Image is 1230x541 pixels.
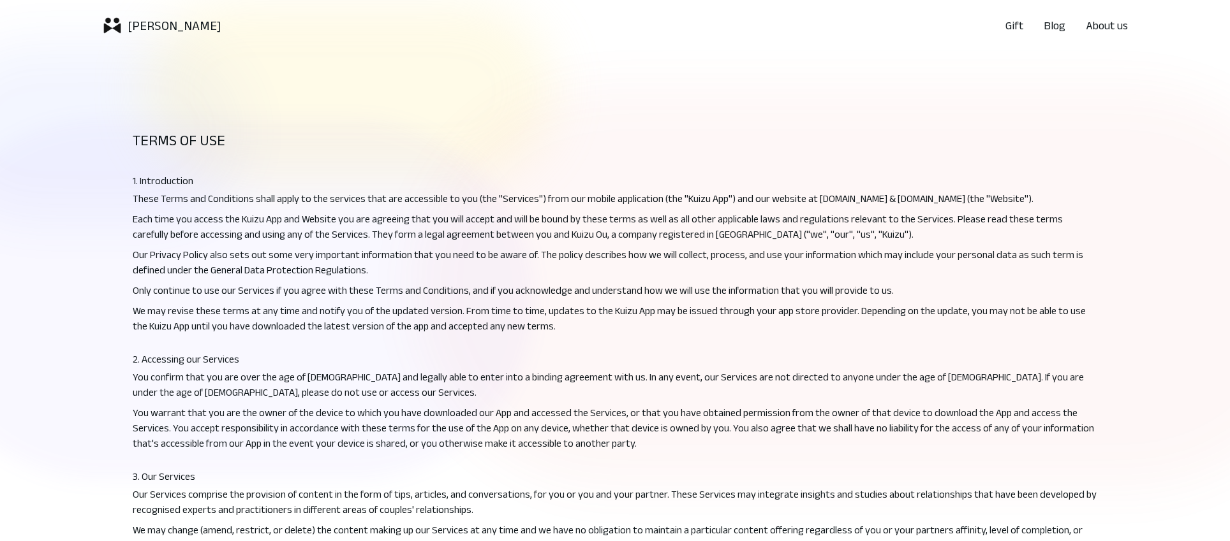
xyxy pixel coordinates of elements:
a: logoicon[PERSON_NAME] [102,15,221,36]
p: We may revise these terms at any time and notify you of the updated version. From time to time, u... [133,303,1097,334]
p: Only continue to use our Services if you agree with these Terms and Conditions, and if you acknow... [133,283,1097,298]
p: 1. Introduction [133,158,1097,189]
a: About us [1086,17,1128,34]
a: Gift [1005,17,1023,34]
p: Each time you access the Kuizu App and Website you are agreeing that you will accept and will be ... [133,212,1097,242]
p: [PERSON_NAME] [128,17,221,34]
img: logoicon [102,15,122,36]
p: 2. Accessing our Services [133,336,1097,367]
p: You confirm that you are over the age of [DEMOGRAPHIC_DATA] and legally able to enter into a bind... [133,370,1097,400]
p: Our Privacy Policy also sets out some very important information that you need to be aware of. Th... [133,247,1097,278]
p: 3. Our Services [133,454,1097,484]
p: You warrant that you are the owner of the device to which you have downloaded our App and accesse... [133,405,1097,451]
a: Blog [1044,17,1065,34]
p: These Terms and Conditions shall apply to the services that are accessible to you (the "Services"... [133,191,1097,206]
p: Our Services comprise the provision of content in the form of tips, articles, and conversations, ... [133,487,1097,517]
h1: Terms of use [133,122,1097,158]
